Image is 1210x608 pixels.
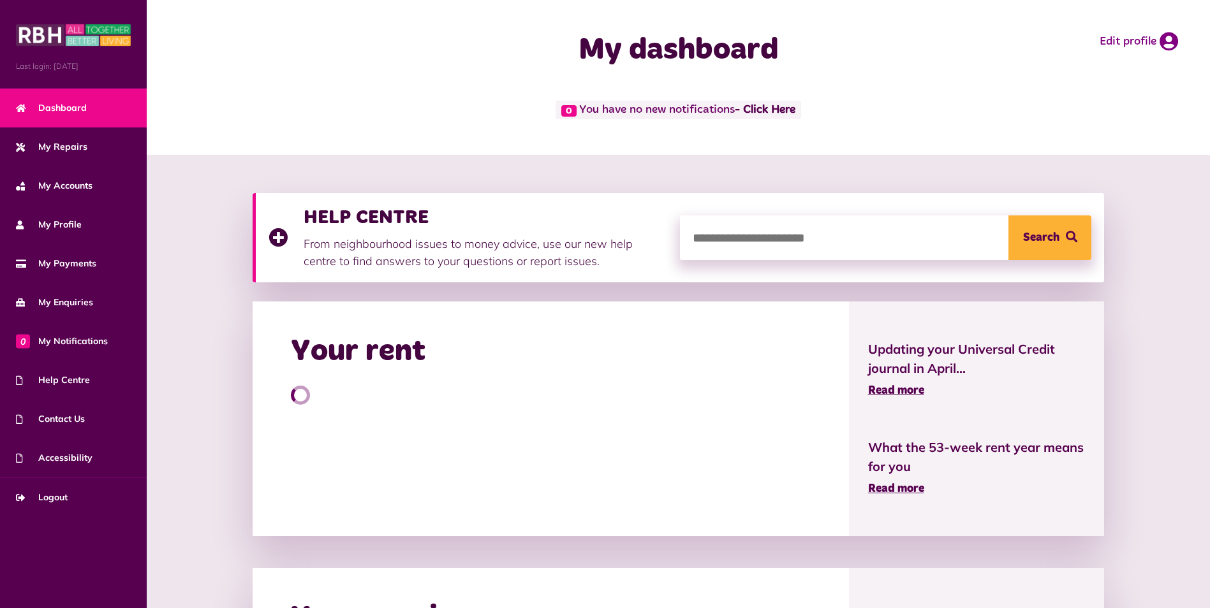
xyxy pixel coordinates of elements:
span: 0 [561,105,577,117]
span: My Repairs [16,140,87,154]
img: MyRBH [16,22,131,48]
span: Accessibility [16,451,92,465]
span: My Notifications [16,335,108,348]
a: What the 53-week rent year means for you Read more [868,438,1086,498]
h3: HELP CENTRE [304,206,667,229]
h2: Your rent [291,333,425,370]
span: Help Centre [16,373,90,387]
span: My Accounts [16,179,92,192]
span: Logout [16,491,68,504]
span: You have no new notifications [556,101,801,119]
span: 0 [16,334,30,348]
a: - Click Here [735,105,795,116]
p: From neighbourhood issues to money advice, use our new help centre to find answers to your questi... [304,235,667,270]
span: Search [1023,215,1059,260]
span: My Profile [16,218,82,231]
a: Updating your Universal Credit journal in April... Read more [868,340,1086,400]
h1: My dashboard [425,32,932,69]
span: Last login: [DATE] [16,61,131,72]
span: Contact Us [16,412,85,426]
span: Read more [868,385,924,396]
span: My Enquiries [16,296,93,309]
button: Search [1008,215,1091,260]
a: Edit profile [1100,32,1178,51]
span: Dashboard [16,101,87,115]
span: Read more [868,483,924,495]
span: My Payments [16,257,96,270]
span: Updating your Universal Credit journal in April... [868,340,1086,378]
span: What the 53-week rent year means for you [868,438,1086,476]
